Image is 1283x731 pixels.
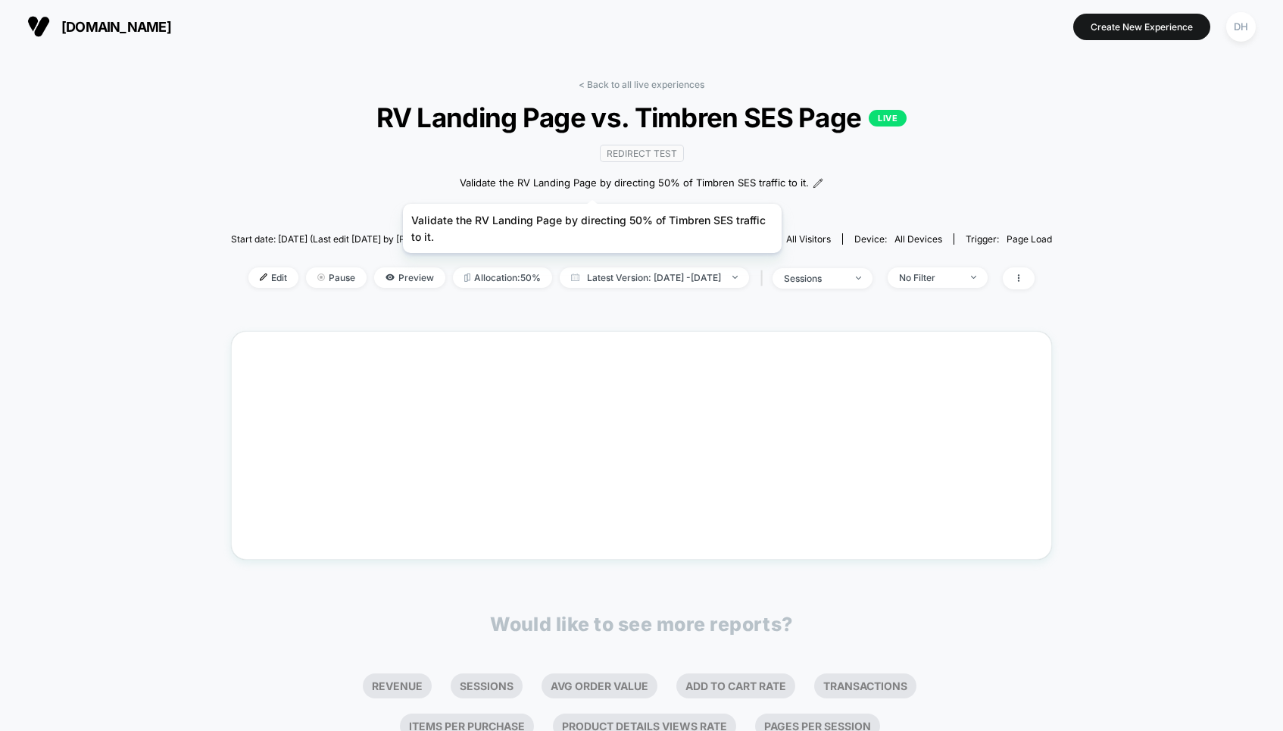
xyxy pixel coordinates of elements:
[971,276,976,279] img: end
[1073,14,1210,40] button: Create New Experience
[609,202,674,214] span: + Add Images
[966,233,1052,245] div: Trigger:
[374,267,445,288] span: Preview
[571,273,579,281] img: calendar
[784,273,844,284] div: sessions
[757,267,773,289] span: |
[23,14,176,39] button: [DOMAIN_NAME]
[736,233,831,245] div: Audience:
[363,673,432,698] li: Revenue
[732,276,738,279] img: end
[542,673,657,698] li: Avg Order Value
[317,273,325,281] img: end
[61,19,171,35] span: [DOMAIN_NAME]
[248,267,298,288] span: Edit
[1007,233,1052,245] span: Page Load
[688,233,713,245] span: other
[899,272,960,283] div: No Filter
[869,110,907,127] p: LIVE
[856,276,861,280] img: end
[652,233,713,245] div: Pages:
[260,273,267,281] img: edit
[579,79,704,90] a: < Back to all live experiences
[306,267,367,288] span: Pause
[1226,12,1256,42] div: DH
[272,102,1010,133] span: RV Landing Page vs. Timbren SES Page
[842,233,954,245] span: Device:
[27,15,50,38] img: Visually logo
[786,233,831,245] span: All Visitors
[600,145,684,162] span: Redirect Test
[460,176,809,191] span: Validate the RV Landing Page by directing 50% of Timbren SES traffic﻿ to it.
[894,233,942,245] span: all devices
[676,673,795,698] li: Add To Cart Rate
[560,267,749,288] span: Latest Version: [DATE] - [DATE]
[231,233,626,245] span: Start date: [DATE] (Last edit [DATE] by [PERSON_NAME][EMAIL_ADDRESS][DOMAIN_NAME])
[490,613,793,636] p: Would like to see more reports?
[814,673,916,698] li: Transactions
[451,673,523,698] li: Sessions
[464,273,470,282] img: rebalance
[453,267,552,288] span: Allocation: 50%
[1222,11,1260,42] button: DH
